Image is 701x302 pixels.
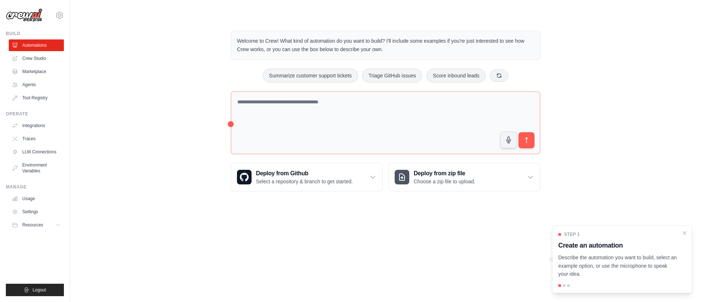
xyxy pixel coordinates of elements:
div: Manage [6,184,64,190]
a: Marketplace [9,66,64,77]
span: Step 1 [564,232,580,237]
div: Build [6,31,64,37]
a: Integrations [9,120,64,131]
button: Close walkthrough [682,230,687,236]
h3: Create an automation [558,240,677,251]
p: Select a repository & branch to get started. [256,178,353,185]
div: Operate [6,111,64,117]
p: Describe the automation you want to build, select an example option, or use the microphone to spe... [558,253,677,278]
h3: Deploy from Github [256,169,353,178]
a: Crew Studio [9,53,64,64]
button: Score inbound leads [426,69,486,83]
h3: Deploy from zip file [414,169,475,178]
a: LLM Connections [9,146,64,158]
button: Triage GitHub issues [362,69,422,83]
p: Choose a zip file to upload. [414,178,475,185]
a: Automations [9,39,64,51]
a: Traces [9,133,64,145]
button: Resources [9,219,64,231]
a: Usage [9,193,64,204]
a: Tool Registry [9,92,64,104]
p: Welcome to Crew! What kind of automation do you want to build? I'll include some examples if you'... [237,37,534,54]
span: Logout [32,287,46,293]
a: Agents [9,79,64,91]
img: Logo [6,8,42,22]
a: Environment Variables [9,159,64,177]
span: Resources [22,222,43,228]
button: Logout [6,284,64,296]
button: Summarize customer support tickets [263,69,358,83]
a: Settings [9,206,64,218]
